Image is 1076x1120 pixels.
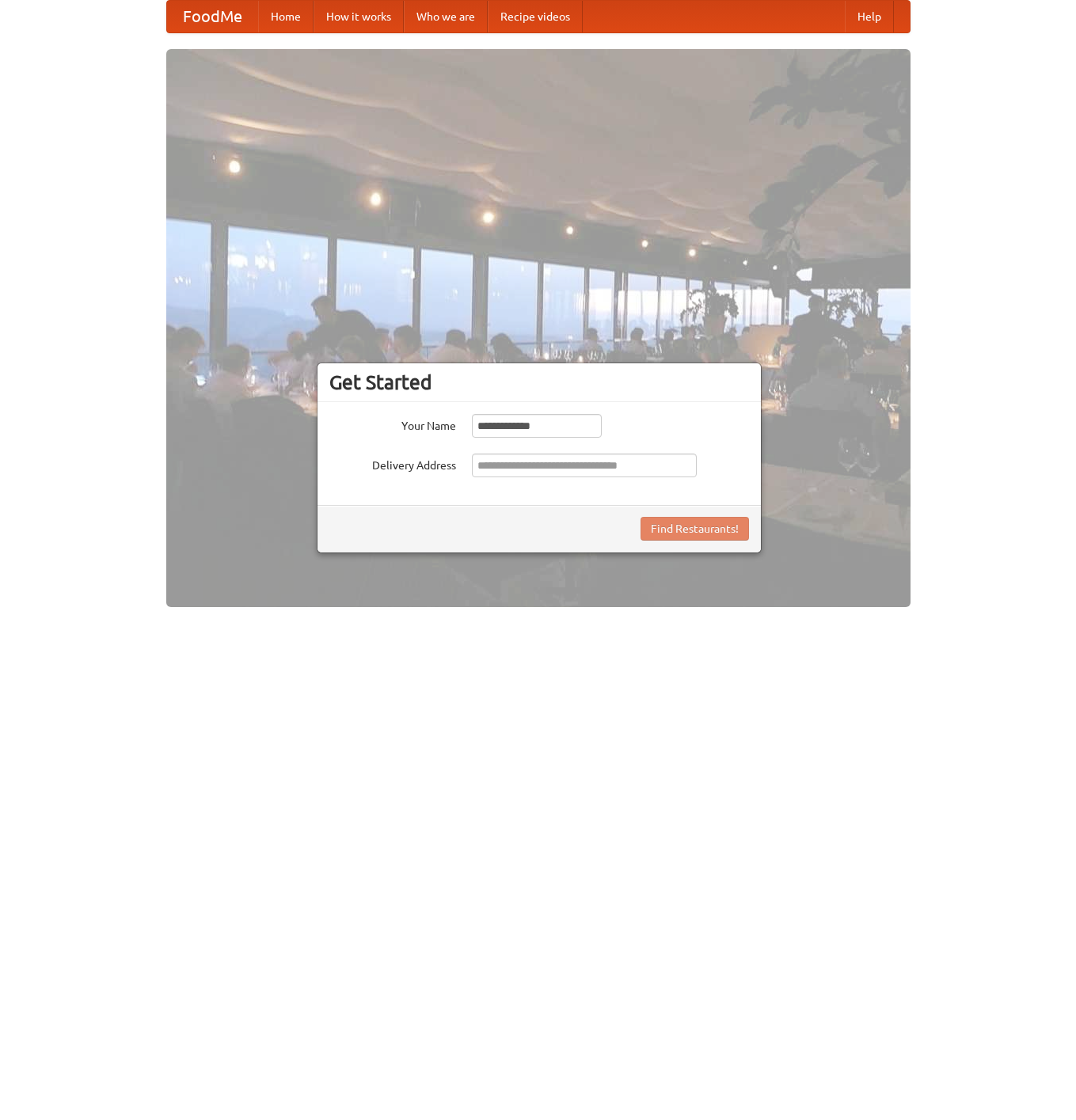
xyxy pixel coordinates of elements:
[314,1,404,32] a: How it works
[329,454,456,473] label: Delivery Address
[329,370,749,394] h3: Get Started
[329,414,456,434] label: Your Name
[488,1,583,32] a: Recipe videos
[641,517,749,541] button: Find Restaurants!
[167,1,258,32] a: FoodMe
[404,1,488,32] a: Who we are
[845,1,894,32] a: Help
[258,1,314,32] a: Home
